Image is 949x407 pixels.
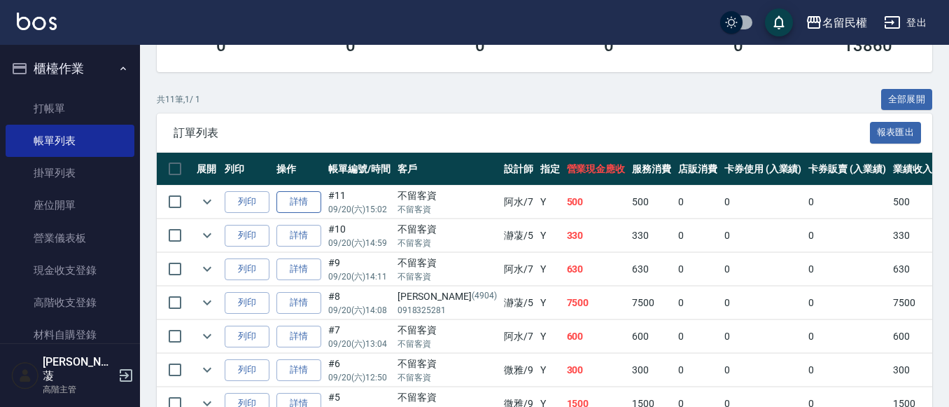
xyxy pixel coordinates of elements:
img: Person [11,361,39,389]
td: #6 [325,354,394,387]
p: 高階主管 [43,383,114,396]
div: 名留民權 [822,14,867,32]
a: 掛單列表 [6,157,134,189]
a: 營業儀表板 [6,222,134,254]
button: expand row [197,292,218,313]
button: expand row [197,326,218,347]
p: 不留客資 [398,237,497,249]
td: 600 [890,320,936,353]
td: 瀞蓤 /5 [500,219,537,252]
th: 卡券販賣 (入業績) [805,153,890,186]
td: 0 [721,287,806,319]
th: 卡券使用 (入業績) [721,153,806,186]
p: 不留客資 [398,203,497,216]
td: 0 [805,186,890,219]
p: 不留客資 [398,371,497,384]
td: 0 [721,219,806,252]
a: 座位開單 [6,189,134,221]
button: expand row [197,225,218,246]
button: 登出 [878,10,932,36]
a: 詳情 [276,359,321,381]
td: 600 [563,320,629,353]
th: 營業現金應收 [563,153,629,186]
a: 材料自購登錄 [6,319,134,351]
td: 0 [675,320,721,353]
a: 高階收支登錄 [6,287,134,319]
a: 打帳單 [6,92,134,125]
p: 09/20 (六) 12:50 [328,371,391,384]
button: 列印 [225,359,269,381]
a: 報表匯出 [870,125,922,139]
h5: [PERSON_NAME]蓤 [43,355,114,383]
button: 列印 [225,326,269,347]
h3: 0 [216,36,226,55]
a: 詳情 [276,225,321,247]
td: #11 [325,186,394,219]
td: 500 [628,186,675,219]
td: 0 [675,186,721,219]
th: 列印 [221,153,273,186]
td: 630 [563,253,629,286]
a: 帳單列表 [6,125,134,157]
div: [PERSON_NAME] [398,289,497,304]
td: 630 [890,253,936,286]
td: #7 [325,320,394,353]
th: 服務消費 [628,153,675,186]
td: Y [537,354,563,387]
td: 0 [675,253,721,286]
a: 詳情 [276,326,321,347]
td: 0 [805,354,890,387]
div: 不留客資 [398,323,497,338]
td: 0 [721,320,806,353]
td: Y [537,320,563,353]
p: 09/20 (六) 14:11 [328,270,391,283]
h3: 13860 [843,36,892,55]
h3: 0 [346,36,356,55]
td: 500 [563,186,629,219]
button: 報表匯出 [870,122,922,144]
td: #9 [325,253,394,286]
td: Y [537,253,563,286]
td: 630 [628,253,675,286]
td: 300 [563,354,629,387]
td: 600 [628,320,675,353]
button: expand row [197,258,218,280]
button: expand row [197,359,218,380]
td: 7500 [563,287,629,319]
td: 300 [628,354,675,387]
a: 詳情 [276,191,321,213]
th: 業績收入 [890,153,936,186]
th: 指定 [537,153,563,186]
th: 帳單編號/時間 [325,153,394,186]
p: 0918325281 [398,304,497,317]
th: 操作 [273,153,325,186]
div: 不留客資 [398,256,497,270]
td: 330 [563,219,629,252]
td: 0 [721,354,806,387]
div: 不留客資 [398,390,497,405]
td: 0 [805,287,890,319]
p: 09/20 (六) 14:59 [328,237,391,249]
td: Y [537,287,563,319]
p: (4904) [472,289,497,304]
td: 300 [890,354,936,387]
p: 不留客資 [398,270,497,283]
a: 詳情 [276,258,321,280]
td: 瀞蓤 /5 [500,287,537,319]
p: 共 11 筆, 1 / 1 [157,93,200,106]
td: 0 [805,253,890,286]
td: #10 [325,219,394,252]
td: 330 [890,219,936,252]
td: 0 [721,186,806,219]
td: 7500 [628,287,675,319]
th: 店販消費 [675,153,721,186]
p: 09/20 (六) 15:02 [328,203,391,216]
button: 櫃檯作業 [6,50,134,87]
button: save [765,8,793,36]
td: 阿水 /7 [500,186,537,219]
td: Y [537,186,563,219]
div: 不留客資 [398,188,497,203]
h3: 0 [733,36,743,55]
a: 詳情 [276,292,321,314]
td: 0 [805,219,890,252]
